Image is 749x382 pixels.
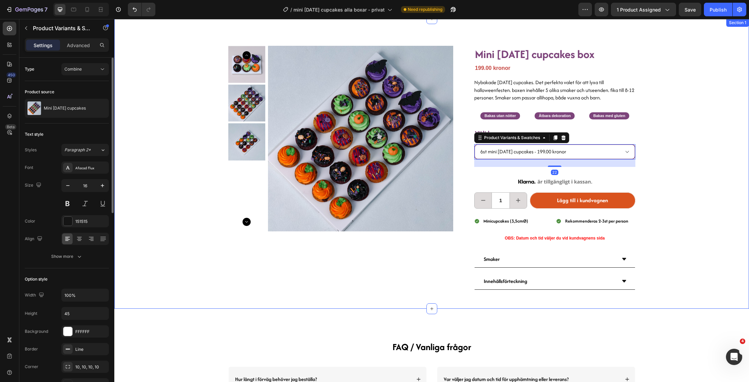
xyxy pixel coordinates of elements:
[293,6,385,13] span: mini [DATE] cupcakes alla boxar - privat
[51,253,83,260] div: Show more
[408,6,442,13] span: Need republishing
[377,174,395,189] input: quantity
[62,307,109,320] input: Auto
[75,364,107,370] div: 10, 10, 10, 10
[617,6,661,13] span: 1 product assigned
[401,155,479,169] img: gempages_530886339718022260-645c732c-0222-48b8-9ced-d0f578ee22a4.png
[61,63,109,75] button: Combine
[34,42,53,49] p: Settings
[33,24,91,32] p: Product Variants & Swatches
[25,89,54,95] div: Product source
[6,72,16,78] div: 450
[114,19,749,382] iframe: Design area
[5,124,16,130] div: Beta
[416,173,521,190] button: Lägg till i kundvagnen
[726,349,742,365] iframe: Intercom live chat
[424,95,456,99] span: Ätbara dekoration
[740,339,745,344] span: 4
[390,217,491,222] strong: OBS: Datum och tid väljer du vid kundvagnens sida
[329,357,454,364] strong: Var väljer jag datum och tid för upphämtning eller leverans?
[360,44,521,55] div: 199.00 kronor
[290,6,292,13] span: /
[369,236,385,244] strong: Smaker
[370,95,402,99] span: Bakas utan nötter
[396,174,412,189] button: increment
[3,3,51,16] button: 7
[613,1,633,7] div: Section 1
[64,147,91,153] span: Paragraph 2*
[25,181,43,190] div: Size
[27,101,41,115] img: product feature img
[128,3,155,16] div: Undo/Redo
[278,321,357,335] strong: FAQ / Vanliga frågor
[25,310,37,317] div: Height
[443,178,494,185] div: Lägg till i kundvagnen
[121,357,203,364] strong: Hur långt i förväg behöver jag beställa?
[44,5,47,14] p: 7
[685,7,696,13] span: Save
[361,109,385,120] strong: Välj box
[75,218,107,225] div: 151515
[75,165,107,171] div: Afacad Flux
[128,32,136,40] button: Carousel Back Arrow
[44,106,86,111] p: Mini [DATE] cupcakes
[25,131,43,137] div: Text style
[361,27,480,43] span: Mini [DATE] cupcakes box
[75,329,107,335] div: FFFFFF
[368,116,427,122] div: Product Variants & Swatches
[62,289,109,301] input: Auto
[451,199,514,205] strong: Rekommenderas 2-3st per person
[25,364,38,370] div: Corner
[704,3,732,16] button: Publish
[25,147,37,153] div: Styles
[25,291,45,300] div: Width
[25,165,33,171] div: Font
[61,144,109,156] button: Paragraph 2*
[128,199,136,207] button: Carousel Next Arrow
[369,259,413,266] strong: Innehållsförteckning
[64,66,82,72] span: Combine
[25,276,47,282] div: Option style
[360,60,520,82] p: Nybakade [DATE] cupcakes. Det perfekta valet för att lyxa till halloweenfesten. boxen inehåller 5...
[25,218,35,224] div: Color
[75,346,107,352] div: Line
[67,42,90,49] p: Advanced
[25,66,34,72] div: Type
[710,6,727,13] div: Publish
[369,199,414,205] strong: Minicupcakes (3,5cmØ)
[25,346,38,352] div: Border
[611,3,676,16] button: 1 product assigned
[360,174,377,189] button: decrement
[25,234,44,244] div: Align
[479,95,511,99] span: Bakas med gluten
[679,3,701,16] button: Save
[25,250,109,263] button: Show more
[25,328,48,335] div: Background
[437,151,444,156] div: 22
